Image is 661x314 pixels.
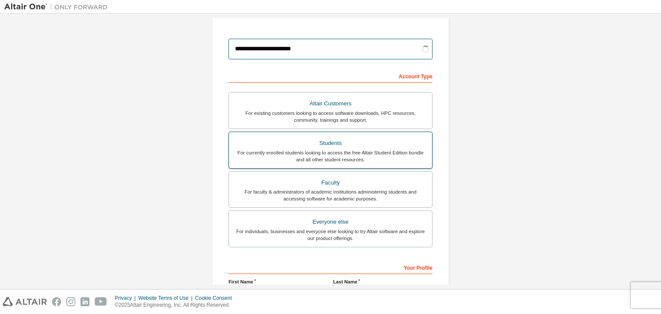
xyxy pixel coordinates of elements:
img: facebook.svg [52,297,61,306]
div: Privacy [115,295,138,302]
div: For faculty & administrators of academic institutions administering students and accessing softwa... [234,188,427,202]
div: Cookie Consent [195,295,237,302]
img: linkedin.svg [80,297,90,306]
div: Everyone else [234,216,427,228]
div: Your Profile [229,260,432,274]
div: Altair Customers [234,98,427,110]
img: instagram.svg [66,297,75,306]
p: © 2025 Altair Engineering, Inc. All Rights Reserved. [115,302,237,309]
img: Altair One [4,3,112,11]
div: For existing customers looking to access software downloads, HPC resources, community, trainings ... [234,110,427,123]
img: youtube.svg [95,297,107,306]
img: altair_logo.svg [3,297,47,306]
label: Last Name [333,278,432,285]
div: Website Terms of Use [138,295,195,302]
div: Students [234,137,427,149]
div: For individuals, businesses and everyone else looking to try Altair software and explore our prod... [234,228,427,242]
label: First Name [229,278,328,285]
div: Account Type [229,69,432,83]
div: Faculty [234,177,427,189]
div: For currently enrolled students looking to access the free Altair Student Edition bundle and all ... [234,149,427,163]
